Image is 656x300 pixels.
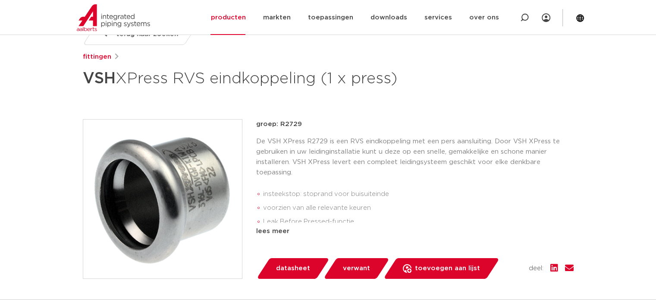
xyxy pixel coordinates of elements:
p: groep: R2729 [256,119,574,129]
span: deel: [529,263,543,274]
li: Leak Before Pressed-functie [263,215,574,229]
p: De VSH XPress R2729 is een RVS eindkoppeling met een pers aansluiting. Door VSH XPress te gebruik... [256,136,574,178]
a: verwant [323,258,389,279]
span: toevoegen aan lijst [415,262,480,275]
li: insteekstop: stoprand voor buisuiteinde [263,187,574,201]
h1: XPress RVS eindkoppeling (1 x press) [83,66,407,92]
div: lees meer [256,226,574,237]
a: fittingen [83,52,111,62]
span: verwant [343,262,370,275]
img: Product Image for VSH XPress RVS eindkoppeling (1 x press) [83,120,242,278]
strong: VSH [83,71,116,86]
span: datasheet [276,262,310,275]
a: datasheet [256,258,330,279]
li: voorzien van alle relevante keuren [263,201,574,215]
